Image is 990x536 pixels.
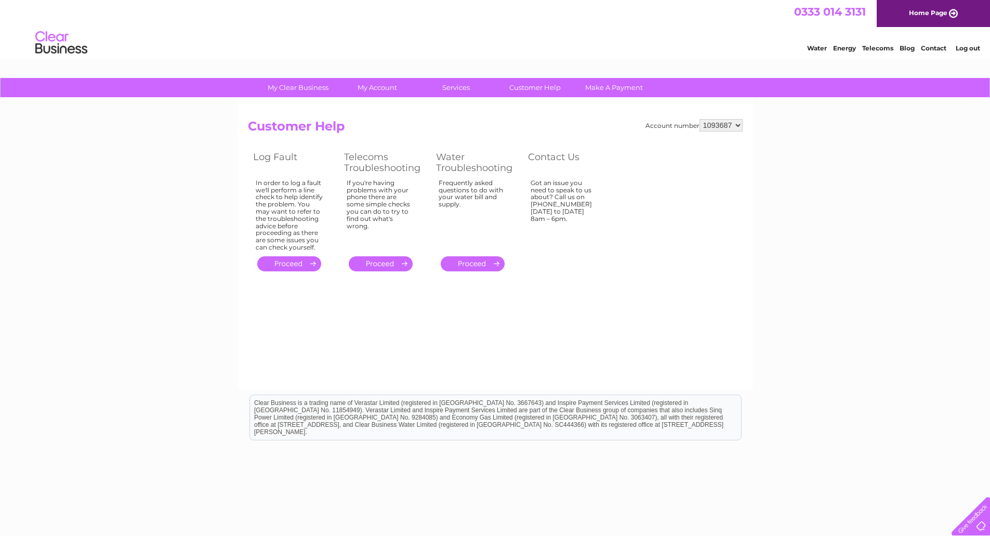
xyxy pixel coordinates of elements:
a: Make A Payment [571,78,657,97]
a: . [441,256,505,271]
th: Telecoms Troubleshooting [339,149,431,176]
div: Account number [645,119,743,132]
a: Energy [833,44,856,52]
th: Water Troubleshooting [431,149,523,176]
th: Log Fault [248,149,339,176]
a: Water [807,44,827,52]
div: In order to log a fault we'll perform a line check to help identify the problem. You may want to ... [256,179,323,251]
div: Clear Business is a trading name of Verastar Limited (registered in [GEOGRAPHIC_DATA] No. 3667643... [250,6,741,50]
a: Log out [956,44,980,52]
a: My Clear Business [255,78,341,97]
a: . [257,256,321,271]
a: Contact [921,44,946,52]
a: 0333 014 3131 [794,5,866,18]
a: . [349,256,413,271]
a: Blog [900,44,915,52]
a: Customer Help [492,78,578,97]
h2: Customer Help [248,119,743,139]
img: logo.png [35,27,88,59]
div: Frequently asked questions to do with your water bill and supply. [439,179,507,247]
a: My Account [334,78,420,97]
th: Contact Us [523,149,614,176]
div: Got an issue you need to speak to us about? Call us on [PHONE_NUMBER] [DATE] to [DATE] 8am – 6pm. [531,179,598,247]
a: Services [413,78,499,97]
div: If you're having problems with your phone there are some simple checks you can do to try to find ... [347,179,415,247]
a: Telecoms [862,44,893,52]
